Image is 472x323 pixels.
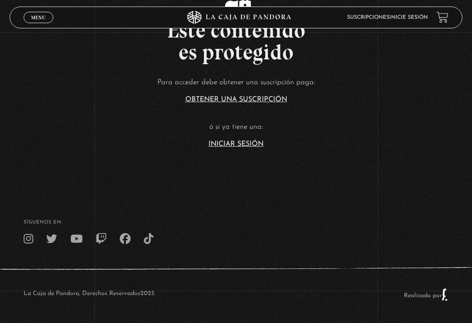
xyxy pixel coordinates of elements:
p: La Caja de Pandora, Derechos Reservados 2025 [24,288,154,301]
a: Iniciar Sesión [208,141,264,148]
a: Obtener una suscripción [185,96,287,103]
h4: SÍguenos en: [24,220,448,225]
span: Menu [31,15,45,20]
a: Suscripciones [347,15,389,20]
a: Inicie sesión [389,15,428,20]
span: Cerrar [28,22,49,28]
a: View your shopping cart [437,11,448,23]
a: Realizado por [404,292,448,299]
